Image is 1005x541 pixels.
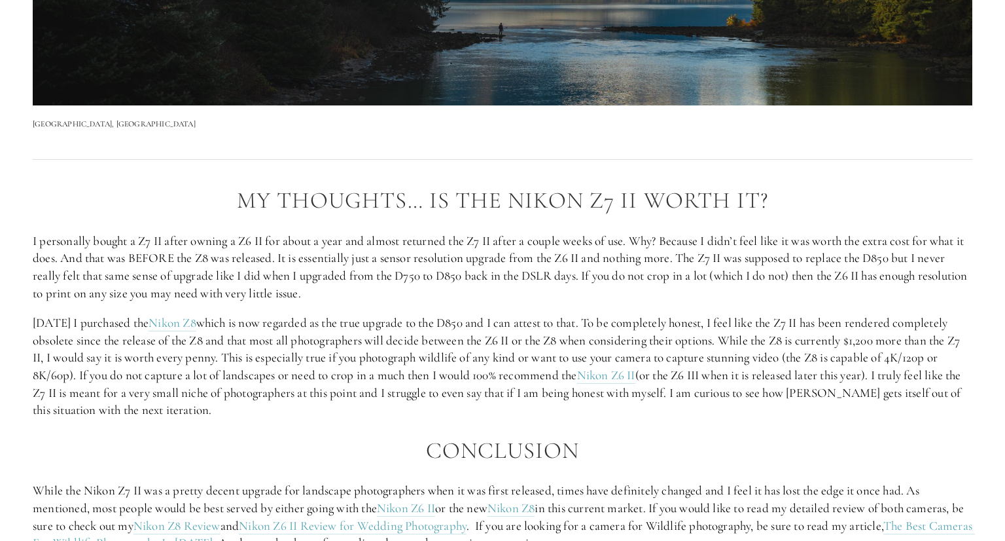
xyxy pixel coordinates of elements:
[33,314,972,419] p: [DATE] I purchased the which is now regarded as the true upgrade to the D850 and I can attest to ...
[377,500,435,517] a: Nikon Z6 II
[33,438,972,464] h2: Conclusion
[33,188,972,214] h2: My Thoughts… Is The Nikon Z7 II Worth It?
[577,367,635,384] a: Nikon Z6 II
[33,233,972,302] p: I personally bought a Z7 II after owning a Z6 II for about a year and almost returned the Z7 II a...
[239,518,467,534] a: Nikon Z6 II Review for Wedding Photography
[149,315,196,331] a: Nikon Z8
[133,518,220,534] a: Nikon Z8 Review
[487,500,535,517] a: Nikon Z8
[33,117,972,130] p: [GEOGRAPHIC_DATA], [GEOGRAPHIC_DATA]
